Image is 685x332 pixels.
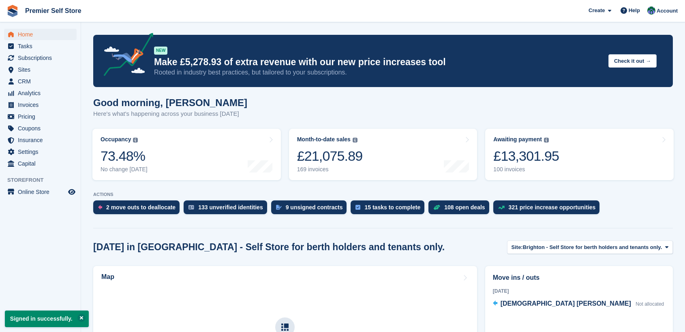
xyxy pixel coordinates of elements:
[184,200,271,218] a: 133 unverified identities
[67,187,77,197] a: Preview store
[271,200,351,218] a: 9 unsigned contracts
[93,200,184,218] a: 2 move outs to deallocate
[18,186,66,198] span: Online Store
[18,99,66,111] span: Invoices
[507,240,673,254] button: Site: Brighton - Self Store for berth holders and tenants only.
[433,204,440,210] img: deal-1b604bf984904fb50ccaf53a9ad4b4a5d6e5aea283cecdc64d6e3604feb123c2.svg
[647,6,655,15] img: Jo Granger
[498,206,505,209] img: price_increase_opportunities-93ffe204e8149a01c8c9dc8f82e8f89637d9d84a8eef4429ea346261dce0b2c0.svg
[92,129,281,180] a: Occupancy 73.48% No change [DATE]
[589,6,605,15] span: Create
[485,129,674,180] a: Awaiting payment £13,301.95 100 invoices
[501,300,631,307] span: [DEMOGRAPHIC_DATA] [PERSON_NAME]
[106,204,176,211] div: 2 move outs to deallocate
[636,301,664,307] span: Not allocated
[4,29,77,40] a: menu
[4,40,77,52] a: menu
[4,146,77,157] a: menu
[493,273,665,283] h2: Move ins / outs
[18,40,66,52] span: Tasks
[509,204,596,211] div: 321 price increase opportunities
[97,33,154,79] img: price-adjustments-announcement-icon-8257ccfd72463d97f412b2fc003d46551f7dbcb40ab6d574587a9cd5c0d94...
[154,56,602,68] p: Make £5,278.93 of extra revenue with our new price increases tool
[297,166,363,173] div: 169 invoices
[281,323,289,331] img: map-icn-33ee37083ee616e46c38cad1a60f524a97daa1e2b2c8c0bc3eb3415660979fc1.svg
[101,136,131,143] div: Occupancy
[4,158,77,169] a: menu
[355,205,360,210] img: task-75834270c22a3079a89374b754ae025e5fb1db73e45f91037f5363f120a921f8.svg
[629,6,640,15] span: Help
[4,52,77,64] a: menu
[444,204,485,211] div: 108 open deals
[6,5,19,17] img: stora-icon-8386f47178a22dfd0bd8f6a31ec36ba5ce8667c1dd55bd0f319d3a0aa187defe.svg
[4,64,77,75] a: menu
[101,273,114,281] h2: Map
[493,148,559,164] div: £13,301.95
[493,200,604,218] a: 321 price increase opportunities
[493,166,559,173] div: 100 invoices
[101,166,148,173] div: No change [DATE]
[154,47,167,55] div: NEW
[4,134,77,146] a: menu
[101,148,148,164] div: 73.48%
[657,7,678,15] span: Account
[523,243,662,251] span: Brighton - Self Store for berth holders and tenants only.
[154,68,602,77] p: Rooted in industry best practices, but tailored to your subscriptions.
[276,205,282,210] img: contract_signature_icon-13c848040528278c33f63329250d36e43548de30e8caae1d1a13099fd9432cc5.svg
[364,204,420,211] div: 15 tasks to complete
[18,87,66,99] span: Analytics
[297,136,351,143] div: Month-to-date sales
[351,200,428,218] a: 15 tasks to complete
[4,87,77,99] a: menu
[512,243,523,251] span: Site:
[428,200,493,218] a: 108 open deals
[4,186,77,198] a: menu
[18,52,66,64] span: Subscriptions
[93,242,445,253] h2: [DATE] in [GEOGRAPHIC_DATA] - Self Store for berth holders and tenants only.
[198,204,263,211] div: 133 unverified identities
[18,29,66,40] span: Home
[353,138,357,143] img: icon-info-grey-7440780725fd019a000dd9b08b2336e03edf1995a4989e88bcd33f0948082b44.svg
[18,123,66,134] span: Coupons
[4,76,77,87] a: menu
[493,299,664,309] a: [DEMOGRAPHIC_DATA] [PERSON_NAME] Not allocated
[93,192,673,197] p: ACTIONS
[7,176,81,184] span: Storefront
[4,123,77,134] a: menu
[493,287,665,295] div: [DATE]
[93,109,247,119] p: Here's what's happening across your business [DATE]
[18,111,66,122] span: Pricing
[4,99,77,111] a: menu
[22,4,85,17] a: Premier Self Store
[188,205,194,210] img: verify_identity-adf6edd0f0f0b5bbfe63781bf79b02c33cf7c696d77639b501bdc392416b5a36.svg
[18,76,66,87] span: CRM
[493,136,542,143] div: Awaiting payment
[98,205,102,210] img: move_outs_to_deallocate_icon-f764333ba52eb49d3ac5e1228854f67142a1ed5810a6f6cc68b1a99e826820c5.svg
[289,129,477,180] a: Month-to-date sales £21,075.89 169 invoices
[286,204,343,211] div: 9 unsigned contracts
[18,158,66,169] span: Capital
[5,311,89,327] p: Signed in successfully.
[18,64,66,75] span: Sites
[544,138,549,143] img: icon-info-grey-7440780725fd019a000dd9b08b2336e03edf1995a4989e88bcd33f0948082b44.svg
[4,111,77,122] a: menu
[608,54,657,68] button: Check it out →
[93,97,247,108] h1: Good morning, [PERSON_NAME]
[133,138,138,143] img: icon-info-grey-7440780725fd019a000dd9b08b2336e03edf1995a4989e88bcd33f0948082b44.svg
[18,146,66,157] span: Settings
[297,148,363,164] div: £21,075.89
[18,134,66,146] span: Insurance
